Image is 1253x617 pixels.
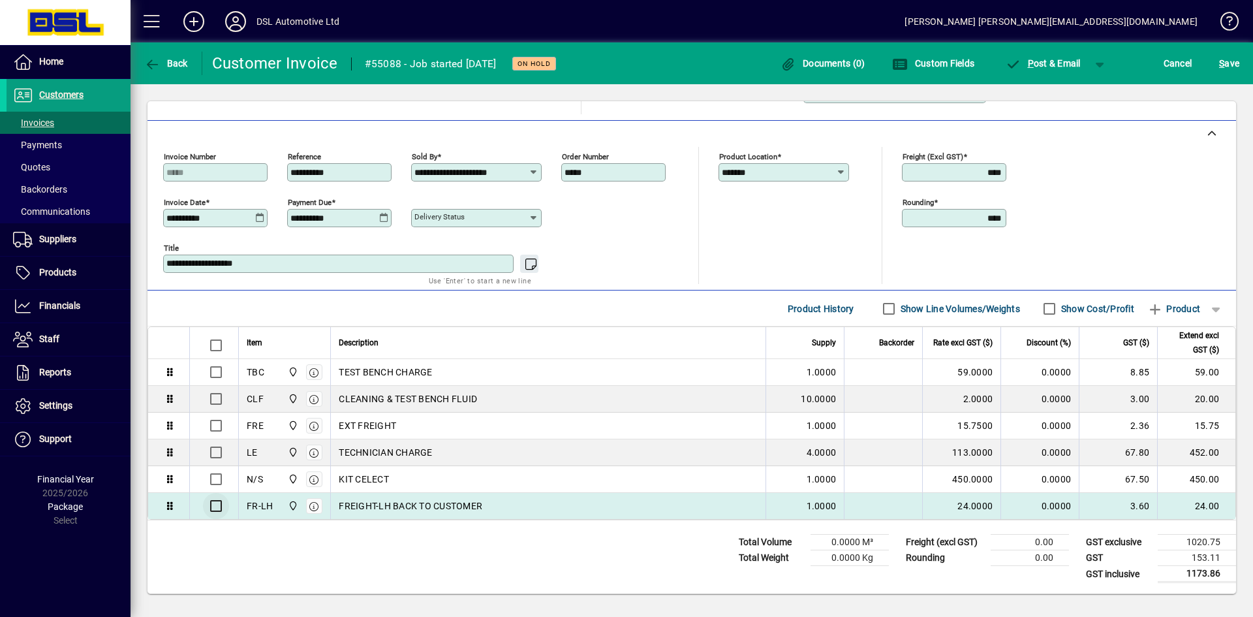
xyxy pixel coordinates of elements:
div: Customer Invoice [212,53,338,74]
a: Support [7,423,131,456]
a: Invoices [7,112,131,134]
td: 0.0000 Kg [811,550,889,566]
a: Knowledge Base [1211,3,1237,45]
span: Central [285,445,300,460]
span: 1.0000 [807,473,837,486]
mat-label: Rounding [903,198,934,207]
label: Show Cost/Profit [1059,302,1134,315]
span: Extend excl GST ($) [1166,328,1219,357]
td: 0.0000 [1000,359,1079,386]
div: #55088 - Job started [DATE] [365,54,497,74]
mat-label: Reference [288,152,321,161]
span: Central [285,392,300,406]
span: Settings [39,400,72,411]
td: 59.00 [1157,359,1235,386]
button: Add [173,10,215,33]
span: Home [39,56,63,67]
mat-hint: Use 'Enter' to start a new line [429,273,531,288]
div: DSL Automotive Ltd [256,11,339,32]
a: Staff [7,323,131,356]
td: 0.0000 [1000,493,1079,519]
div: CLF [247,392,264,405]
app-page-header-button: Back [131,52,202,75]
span: 10.0000 [801,392,836,405]
button: Documents (0) [777,52,869,75]
td: 2.36 [1079,413,1157,439]
span: Central [285,365,300,379]
span: Backorder [879,336,914,350]
td: 67.80 [1079,439,1157,466]
span: Financials [39,300,80,311]
td: GST inclusive [1079,566,1158,582]
span: 4.0000 [807,446,837,459]
span: ave [1219,53,1239,74]
span: 1.0000 [807,419,837,432]
td: 24.00 [1157,493,1235,519]
span: Communications [13,206,90,217]
span: TEST BENCH CHARGE [339,366,432,379]
button: Product [1141,297,1207,321]
span: Reports [39,367,71,377]
td: 0.00 [991,535,1069,550]
mat-label: Payment due [288,198,332,207]
button: Back [141,52,191,75]
span: Products [39,267,76,277]
td: 3.00 [1079,386,1157,413]
a: Reports [7,356,131,389]
span: Product [1147,298,1200,319]
span: Central [285,419,300,433]
span: Supply [812,336,836,350]
span: Package [48,501,83,512]
button: Save [1216,52,1243,75]
span: CLEANING & TEST BENCH FLUID [339,392,477,405]
div: 2.0000 [931,392,993,405]
td: 0.0000 M³ [811,535,889,550]
td: 8.85 [1079,359,1157,386]
mat-label: Title [164,244,179,253]
span: Back [144,58,188,69]
mat-label: Order number [562,152,609,161]
a: Payments [7,134,131,156]
span: FREIGHT-LH BACK TO CUSTOMER [339,499,482,513]
button: Product History [782,297,859,321]
div: FR-LH [247,499,273,513]
div: FRE [247,419,264,432]
td: GST exclusive [1079,535,1158,550]
mat-label: Invoice number [164,152,216,161]
mat-label: Product location [719,152,777,161]
span: Staff [39,334,59,344]
span: Documents (0) [781,58,865,69]
td: 153.11 [1158,550,1236,566]
button: Post & Email [998,52,1087,75]
span: Central [285,472,300,486]
span: S [1219,58,1224,69]
td: 1173.86 [1158,566,1236,582]
a: Suppliers [7,223,131,256]
td: 0.0000 [1000,439,1079,466]
span: ost & Email [1005,58,1081,69]
a: Backorders [7,178,131,200]
mat-label: Delivery status [414,212,465,221]
div: [PERSON_NAME] [PERSON_NAME][EMAIL_ADDRESS][DOMAIN_NAME] [905,11,1198,32]
span: Payments [13,140,62,150]
span: GST ($) [1123,336,1149,350]
div: 450.0000 [931,473,993,486]
a: Settings [7,390,131,422]
td: 450.00 [1157,466,1235,493]
span: EXT FREIGHT [339,419,396,432]
td: Total Weight [732,550,811,566]
span: Rate excl GST ($) [933,336,993,350]
span: On hold [518,59,551,68]
span: KIT CELECT [339,473,389,486]
td: 452.00 [1157,439,1235,466]
span: Cancel [1164,53,1192,74]
span: Support [39,434,72,444]
span: Description [339,336,379,350]
span: P [1028,58,1034,69]
div: N/S [247,473,263,486]
td: Rounding [899,550,991,566]
a: Communications [7,200,131,223]
span: Quotes [13,162,50,172]
td: Total Volume [732,535,811,550]
a: Financials [7,290,131,323]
